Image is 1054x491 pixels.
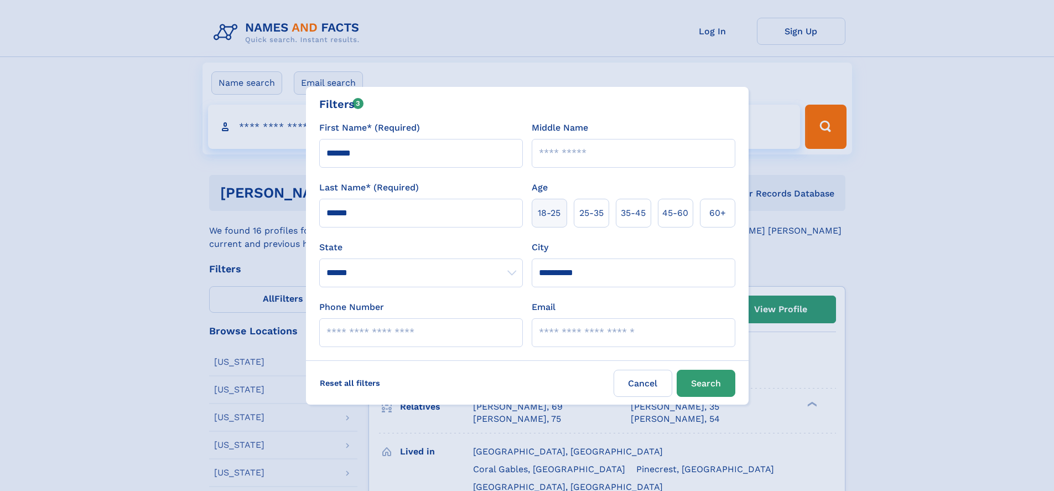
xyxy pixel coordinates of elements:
span: 60+ [709,206,726,220]
button: Search [677,370,735,397]
label: First Name* (Required) [319,121,420,135]
label: State [319,241,523,254]
span: 45‑60 [662,206,688,220]
label: Middle Name [532,121,588,135]
label: Email [532,301,555,314]
label: Phone Number [319,301,384,314]
label: City [532,241,548,254]
div: Filters [319,96,364,112]
span: 35‑45 [621,206,646,220]
span: 18‑25 [538,206,560,220]
label: Reset all filters [313,370,387,396]
label: Age [532,181,548,194]
span: 25‑35 [579,206,604,220]
label: Last Name* (Required) [319,181,419,194]
label: Cancel [614,370,672,397]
